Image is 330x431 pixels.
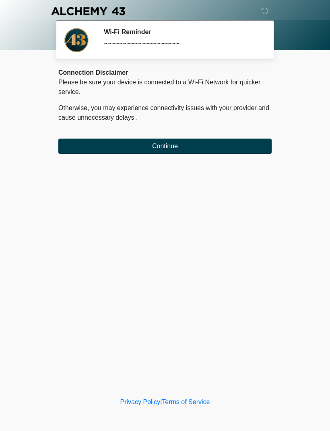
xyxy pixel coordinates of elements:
img: Alchemy 43 Logo [50,6,126,16]
button: Continue [58,139,272,154]
div: ~~~~~~~~~~~~~~~~~~~~ [104,39,260,49]
h2: Wi-Fi Reminder [104,28,260,36]
a: Terms of Service [162,398,210,405]
img: Agent Avatar [64,28,89,52]
a: Privacy Policy [120,398,161,405]
p: Otherwise, you may experience connectivity issues with your provider and cause unnecessary delays . [58,103,272,123]
div: Connection Disclaimer [58,68,272,78]
p: Please be sure your device is connected to a Wi-Fi Network for quicker service. [58,78,272,97]
a: | [160,398,162,405]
